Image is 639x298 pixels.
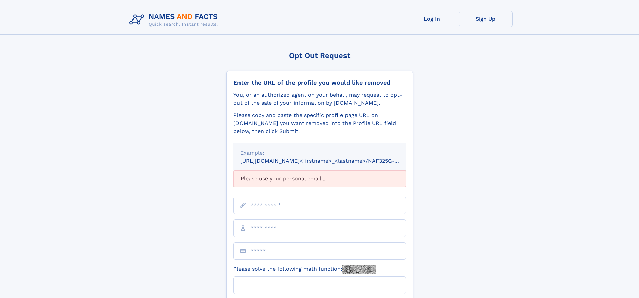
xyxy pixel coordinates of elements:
small: [URL][DOMAIN_NAME]<firstname>_<lastname>/NAF325G-xxxxxxxx [240,158,419,164]
div: Example: [240,149,399,157]
img: Logo Names and Facts [127,11,223,29]
a: Log In [405,11,459,27]
label: Please solve the following math function: [233,265,376,274]
div: You, or an authorized agent on your behalf, may request to opt-out of the sale of your informatio... [233,91,406,107]
div: Please use your personal email ... [233,170,406,187]
div: Opt Out Request [226,51,413,60]
div: Enter the URL of the profile you would like removed [233,79,406,86]
a: Sign Up [459,11,513,27]
div: Please copy and paste the specific profile page URL on [DOMAIN_NAME] you want removed into the Pr... [233,111,406,135]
